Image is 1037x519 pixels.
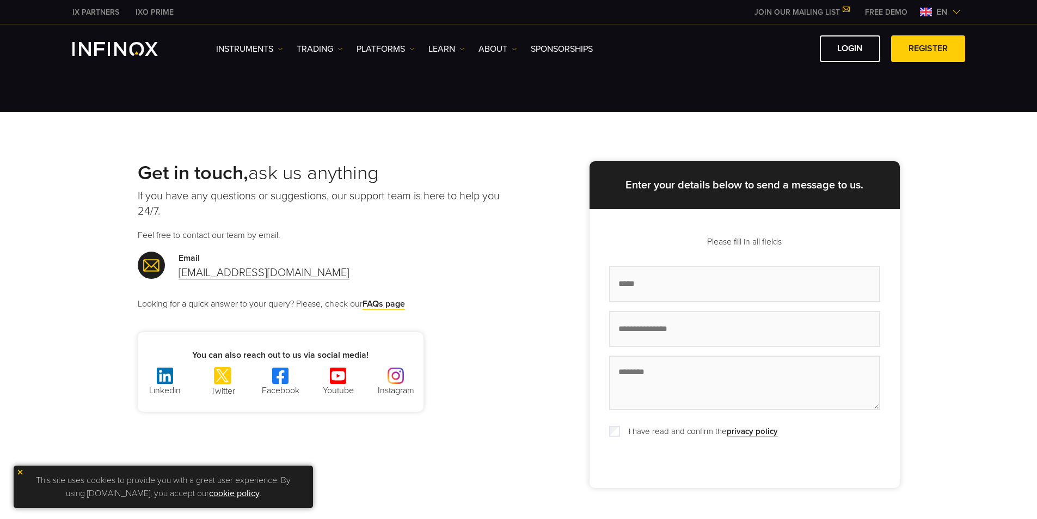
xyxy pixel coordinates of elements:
p: Facebook [253,384,308,397]
a: INFINOX [127,7,182,18]
a: INFINOX Logo [72,42,183,56]
p: Linkedin [138,384,192,397]
p: Please fill in all fields [609,235,880,248]
a: TRADING [297,42,343,56]
a: Instruments [216,42,283,56]
strong: Get in touch, [138,161,248,185]
label: I have read and confirm the [622,425,778,438]
p: Youtube [311,384,365,397]
p: Twitter [195,384,250,398]
p: This site uses cookies to provide you with a great user experience. By using [DOMAIN_NAME], you a... [19,471,308,503]
a: SPONSORSHIPS [531,42,593,56]
p: If you have any questions or suggestions, our support team is here to help you 24/7. [138,188,519,219]
a: PLATFORMS [357,42,415,56]
a: privacy policy [727,426,778,437]
img: yellow close icon [16,468,24,476]
a: REGISTER [891,35,965,62]
a: FAQs page [363,298,405,310]
a: [EMAIL_ADDRESS][DOMAIN_NAME] [179,266,349,280]
a: JOIN OUR MAILING LIST [746,8,857,17]
a: LOGIN [820,35,880,62]
strong: privacy policy [727,426,778,436]
a: INFINOX [64,7,127,18]
a: INFINOX MENU [857,7,916,18]
span: en [932,5,952,19]
a: Learn [428,42,465,56]
strong: Email [179,253,200,264]
strong: You can also reach out to us via social media! [192,350,369,361]
p: Instagram [369,384,423,397]
p: Looking for a quick answer to your query? Please, check our [138,297,519,310]
h2: ask us anything [138,161,519,185]
p: Feel free to contact our team by email. [138,229,519,242]
strong: Enter your details below to send a message to us. [625,179,863,192]
a: ABOUT [478,42,517,56]
a: cookie policy [209,488,260,499]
